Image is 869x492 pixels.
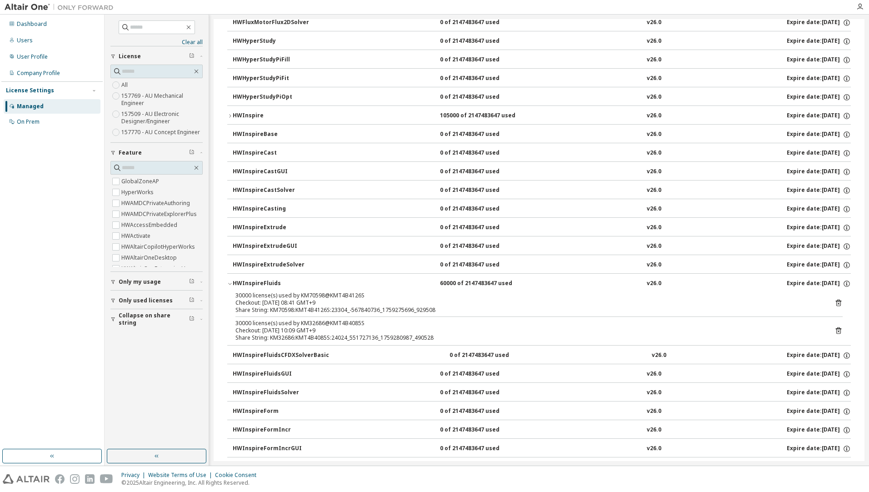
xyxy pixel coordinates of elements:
[233,19,315,27] div: HWFluxMotorFlux2DSolver
[449,351,531,360] div: 0 of 2147483647 used
[233,445,315,453] div: HWInspireFormIncrGUI
[647,389,661,397] div: v26.0
[233,205,315,213] div: HWInspireCasting
[647,75,661,83] div: v26.0
[647,224,661,232] div: v26.0
[440,19,522,27] div: 0 of 2147483647 used
[787,407,851,416] div: Expire date: [DATE]
[17,118,40,126] div: On Prem
[121,241,197,252] label: HWAltairCopilotHyperWorks
[233,261,315,269] div: HWInspireExtrudeSolver
[440,407,522,416] div: 0 of 2147483647 used
[233,236,851,256] button: HWInspireExtrudeGUI0 of 2147483647 usedv26.0Expire date:[DATE]
[787,224,851,232] div: Expire date: [DATE]
[121,187,155,198] label: HyperWorks
[647,56,661,64] div: v26.0
[787,19,851,27] div: Expire date: [DATE]
[189,316,195,323] span: Clear filter
[17,37,33,44] div: Users
[233,87,851,107] button: HWHyperStudyPiOpt0 of 2147483647 usedv26.0Expire date:[DATE]
[233,407,315,416] div: HWInspireForm
[647,19,661,27] div: v26.0
[233,351,329,360] div: HWInspireFluidsCFDXSolverBasic
[233,218,851,238] button: HWInspireExtrude0 of 2147483647 usedv26.0Expire date:[DATE]
[235,334,821,341] div: Share String: KM32686:KMT4B4085S:24024_551727136_1759280987_490528
[647,242,661,251] div: v26.0
[233,112,315,120] div: HWInspire
[233,346,851,366] button: HWInspireFluidsCFDXSolverBasic0 of 2147483647 usedv26.0Expire date:[DATE]
[110,291,203,311] button: Only used licenses
[189,278,195,286] span: Clear filter
[233,37,315,45] div: HWHyperStudy
[787,445,851,453] div: Expire date: [DATE]
[647,445,661,453] div: v26.0
[233,255,851,275] button: HWInspireExtrudeSolver0 of 2147483647 usedv26.0Expire date:[DATE]
[121,90,203,109] label: 157769 - AU Mechanical Engineer
[189,149,195,156] span: Clear filter
[119,312,189,326] span: Collapse on share string
[121,198,192,209] label: HWAMDCPrivateAuthoring
[121,127,202,138] label: 157770 - AU Concept Engineer
[227,274,851,294] button: HWInspireFluids60000 of 2147483647 usedv26.0Expire date:[DATE]
[440,445,522,453] div: 0 of 2147483647 used
[440,131,522,139] div: 0 of 2147483647 used
[121,231,152,241] label: HWActivate
[440,37,522,45] div: 0 of 2147483647 used
[235,306,821,314] div: Share String: KM70598:KMT4B4126S:23304_-567840736_1759275696_929508
[233,439,851,459] button: HWInspireFormIncrGUI0 of 2147483647 usedv26.0Expire date:[DATE]
[17,20,47,28] div: Dashboard
[233,69,851,89] button: HWHyperStudyPiFit0 of 2147483647 usedv26.0Expire date:[DATE]
[647,280,661,288] div: v26.0
[647,168,661,176] div: v26.0
[233,426,315,434] div: HWInspireFormIncr
[233,280,315,288] div: HWInspireFluids
[233,224,315,232] div: HWInspireExtrude
[787,205,851,213] div: Expire date: [DATE]
[121,80,130,90] label: All
[233,131,315,139] div: HWInspireBase
[110,309,203,329] button: Collapse on share string
[233,389,315,397] div: HWInspireFluidsSolver
[121,109,203,127] label: 157509 - AU Electronic Designer/Engineer
[787,242,851,251] div: Expire date: [DATE]
[787,426,851,434] div: Expire date: [DATE]
[70,474,80,484] img: instagram.svg
[440,261,522,269] div: 0 of 2147483647 used
[440,112,522,120] div: 105000 of 2147483647 used
[787,56,851,64] div: Expire date: [DATE]
[647,370,661,378] div: v26.0
[235,292,821,299] div: 30000 license(s) used by KM70598@KMT4B4126S
[17,103,44,110] div: Managed
[787,93,851,101] div: Expire date: [DATE]
[3,474,50,484] img: altair_logo.svg
[233,242,315,251] div: HWInspireExtrudeGUI
[121,209,199,220] label: HWAMDCPrivateExplorerPlus
[787,75,851,83] div: Expire date: [DATE]
[119,297,173,304] span: Only used licenses
[787,370,851,378] div: Expire date: [DATE]
[110,46,203,66] button: License
[233,199,851,219] button: HWInspireCasting0 of 2147483647 usedv26.0Expire date:[DATE]
[235,320,821,327] div: 30000 license(s) used by KM32686@KMT4B4085S
[440,426,522,434] div: 0 of 2147483647 used
[647,131,661,139] div: v26.0
[233,186,315,195] div: HWInspireCastSolver
[233,181,851,201] button: HWInspireCastSolver0 of 2147483647 usedv26.0Expire date:[DATE]
[233,162,851,182] button: HWInspireCastGUI0 of 2147483647 usedv26.0Expire date:[DATE]
[233,168,315,176] div: HWInspireCastGUI
[787,112,851,120] div: Expire date: [DATE]
[440,93,522,101] div: 0 of 2147483647 used
[233,383,851,403] button: HWInspireFluidsSolver0 of 2147483647 usedv26.0Expire date:[DATE]
[440,242,522,251] div: 0 of 2147483647 used
[110,39,203,46] a: Clear all
[6,87,54,94] div: License Settings
[233,31,851,51] button: HWHyperStudy0 of 2147483647 usedv26.0Expire date:[DATE]
[647,112,661,120] div: v26.0
[440,186,522,195] div: 0 of 2147483647 used
[440,370,522,378] div: 0 of 2147483647 used
[647,407,661,416] div: v26.0
[189,297,195,304] span: Clear filter
[110,143,203,163] button: Feature
[121,479,262,487] p: © 2025 Altair Engineering, Inc. All Rights Reserved.
[787,186,851,195] div: Expire date: [DATE]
